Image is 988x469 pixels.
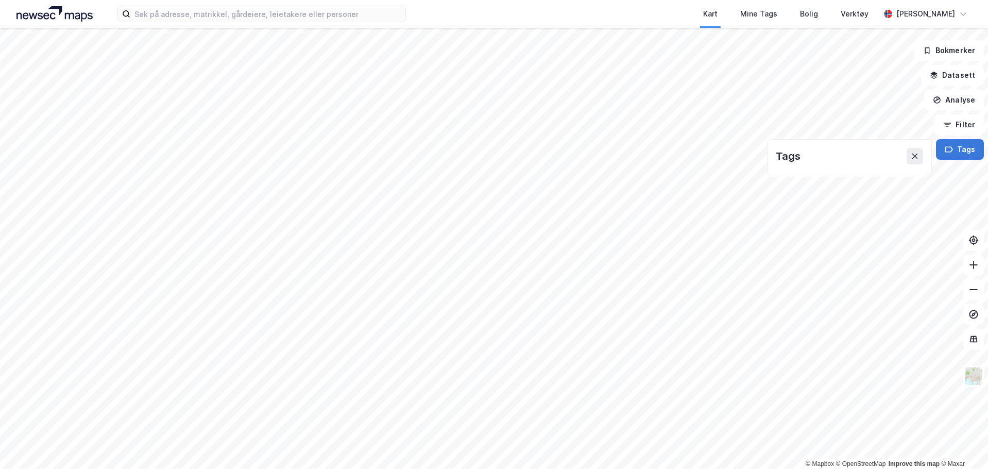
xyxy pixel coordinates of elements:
[924,90,984,110] button: Analyse
[800,8,818,20] div: Bolig
[130,6,405,22] input: Søk på adresse, matrikkel, gårdeiere, leietakere eller personer
[841,8,868,20] div: Verktøy
[936,420,988,469] div: Kontrollprogram for chat
[896,8,955,20] div: [PERSON_NAME]
[836,460,886,467] a: OpenStreetMap
[936,139,984,160] button: Tags
[921,65,984,86] button: Datasett
[740,8,777,20] div: Mine Tags
[934,114,984,135] button: Filter
[936,420,988,469] iframe: Chat Widget
[964,366,983,386] img: Z
[16,6,93,22] img: logo.a4113a55bc3d86da70a041830d287a7e.svg
[889,460,940,467] a: Improve this map
[806,460,834,467] a: Mapbox
[703,8,718,20] div: Kart
[914,40,984,61] button: Bokmerker
[776,148,800,164] div: Tags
